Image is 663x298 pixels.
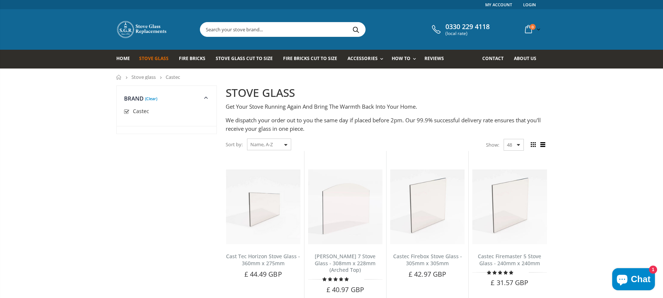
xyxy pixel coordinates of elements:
[348,22,364,36] button: Search
[124,95,144,102] span: Brand
[145,98,157,99] a: (Clear)
[529,141,537,149] span: Grid view
[482,50,509,69] a: Contact
[514,55,536,62] span: About us
[226,116,547,133] p: We dispatch your order out to you the same day if placed before 2pm. Our 99.9% successful deliver...
[283,55,337,62] span: Fire Bricks Cut To Size
[139,55,169,62] span: Stove Glass
[522,22,542,36] a: 0
[327,285,364,294] span: £ 40.97 GBP
[226,138,243,151] span: Sort by:
[133,108,149,115] span: Castec
[424,50,449,69] a: Reviews
[348,55,377,62] span: Accessories
[486,139,499,151] span: Show:
[166,74,180,80] span: Castec
[226,169,300,244] img: Castec Horizon stove glass
[226,102,547,111] p: Get Your Stove Running Again And Bring The Warmth Back Into Your Home.
[514,50,542,69] a: About us
[392,55,410,62] span: How To
[315,253,375,274] a: [PERSON_NAME] 7 Stove Glass - 308mm x 228mm (Arched Top)
[409,270,446,278] span: £ 42.97 GBP
[216,50,278,69] a: Stove Glass Cut To Size
[424,55,444,62] span: Reviews
[445,23,490,31] span: 0330 229 4118
[393,253,462,267] a: Castec Firebox Stove Glass - 305mm x 305mm
[179,55,205,62] span: Fire Bricks
[392,50,420,69] a: How To
[322,276,350,282] span: 5.00 stars
[216,55,273,62] span: Stove Glass Cut To Size
[200,22,448,36] input: Search your stove brand...
[226,253,300,267] a: Cast Tec Horizon Stove Glass - 360mm x 275mm
[478,253,541,267] a: Castec Firemaster 5 Stove Glass - 240mm x 240mm
[283,50,343,69] a: Fire Bricks Cut To Size
[487,270,514,275] span: 5.00 stars
[131,74,156,80] a: Stove glass
[445,31,490,36] span: (local rate)
[308,169,382,244] img: Castec Alberg 7 stove glass
[116,50,135,69] a: Home
[430,23,490,36] a: 0330 229 4118 (local rate)
[482,55,504,62] span: Contact
[530,24,536,30] span: 0
[348,50,387,69] a: Accessories
[539,141,547,149] span: List view
[116,20,168,39] img: Stove Glass Replacement
[610,268,657,292] inbox-online-store-chat: Shopify online store chat
[116,55,130,62] span: Home
[116,75,122,80] a: Home
[491,278,528,287] span: £ 31.57 GBP
[244,270,282,278] span: £ 44.49 GBP
[139,50,174,69] a: Stove Glass
[226,85,547,101] h2: STOVE GLASS
[179,50,211,69] a: Fire Bricks
[472,169,547,244] img: Castec Firemaster 5 Stove Glass
[390,169,465,244] img: Castec Firebox Stove Glass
